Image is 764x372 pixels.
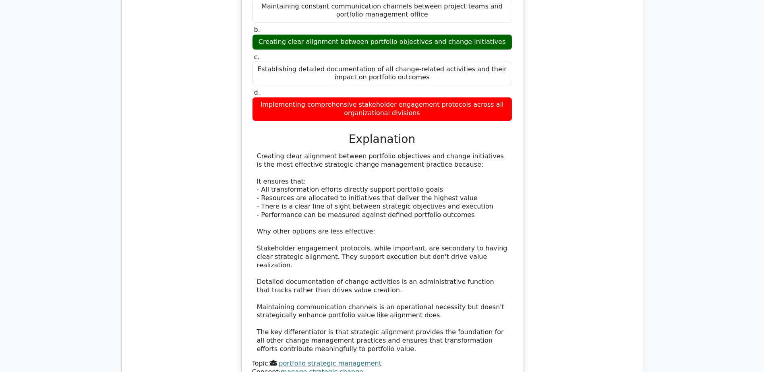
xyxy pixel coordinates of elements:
span: d. [254,89,260,96]
h3: Explanation [257,132,507,146]
a: portfolio strategic management [279,360,381,367]
div: Creating clear alignment between portfolio objectives and change initiatives [252,34,512,50]
span: c. [254,53,260,61]
div: Implementing comprehensive stakeholder engagement protocols across all organizational divisions [252,97,512,121]
div: Topic: [252,360,512,368]
span: b. [254,26,260,33]
div: Creating clear alignment between portfolio objectives and change initiatives is the most effectiv... [257,152,507,353]
div: Establishing detailed documentation of all change-related activities and their impact on portfoli... [252,62,512,86]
